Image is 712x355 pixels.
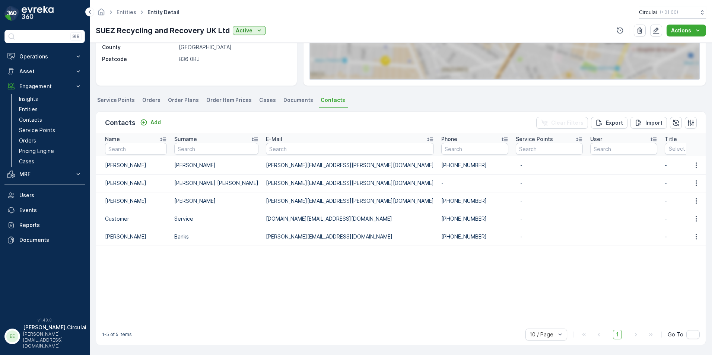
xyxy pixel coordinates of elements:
p: B36 0BJ [179,55,289,63]
p: - [520,161,578,169]
p: Active [236,27,252,34]
button: EE[PERSON_NAME].Circulai[PERSON_NAME][EMAIL_ADDRESS][DOMAIN_NAME] [4,324,85,349]
p: - [520,179,578,187]
p: Contacts [105,118,136,128]
p: Surname [174,135,197,143]
p: [PERSON_NAME][EMAIL_ADDRESS][DOMAIN_NAME] [23,331,86,349]
a: Documents [4,233,85,247]
p: 1-5 of 5 items [102,332,132,338]
p: Clear Filters [551,119,584,127]
td: - [438,174,512,192]
span: Go To [668,331,683,338]
input: Search [174,143,258,155]
td: [PERSON_NAME] [96,174,171,192]
td: [DOMAIN_NAME][EMAIL_ADDRESS][DOMAIN_NAME] [262,210,438,228]
span: Order Plans [168,96,199,104]
input: Search [441,143,508,155]
p: Events [19,207,82,214]
td: [PERSON_NAME] [96,228,171,246]
p: Service Points [19,127,55,134]
td: [PERSON_NAME][EMAIL_ADDRESS][PERSON_NAME][DOMAIN_NAME] [262,156,438,174]
p: Asset [19,68,70,75]
p: Insights [19,95,38,103]
input: Search [590,143,657,155]
p: Reports [19,221,82,229]
a: Entities [117,9,136,15]
span: Orders [142,96,160,104]
td: [PHONE_NUMBER] [438,228,512,246]
td: Customer [96,210,171,228]
img: logo [4,6,19,21]
p: Add [150,119,161,126]
p: Users [19,192,82,199]
p: ( +01:00 ) [660,9,678,15]
button: Active [233,26,266,35]
span: v 1.49.0 [4,318,85,322]
input: Search [516,143,583,155]
p: Orders [19,137,36,144]
p: Phone [441,135,457,143]
a: Entities [16,104,85,115]
p: ⌘B [72,33,80,39]
td: [PHONE_NUMBER] [438,156,512,174]
td: [PERSON_NAME][EMAIL_ADDRESS][PERSON_NAME][DOMAIN_NAME] [262,192,438,210]
p: User [590,135,602,143]
button: Export [591,117,627,129]
p: Service Points [516,135,553,143]
button: Operations [4,49,85,64]
td: Banks [171,228,262,246]
a: Orders [16,135,85,146]
a: Service Points [16,125,85,135]
span: 1 [613,330,622,339]
td: [PERSON_NAME] [96,156,171,174]
a: Pricing Engine [16,146,85,156]
input: Search [105,143,167,155]
a: Insights [16,94,85,104]
p: - [520,197,578,205]
p: Name [105,135,120,143]
div: EE [6,330,18,342]
p: Contacts [19,116,42,124]
p: [GEOGRAPHIC_DATA] [179,44,289,51]
td: Service [171,210,262,228]
p: Operations [19,53,70,60]
td: [PERSON_NAME] [PERSON_NAME] [171,174,262,192]
td: [PERSON_NAME] [171,192,262,210]
span: Entity Detail [146,9,181,16]
button: Import [630,117,667,129]
p: County [102,44,176,51]
p: Documents [19,236,82,244]
p: E-Mail [266,135,282,143]
span: Order Item Prices [206,96,252,104]
span: Documents [283,96,313,104]
td: [PHONE_NUMBER] [438,192,512,210]
td: [PERSON_NAME] [96,192,171,210]
button: Clear Filters [536,117,588,129]
p: SUEZ Recycling and Recovery UK Ltd [96,25,230,36]
span: Service Points [97,96,135,104]
p: Engagement [19,83,70,90]
a: Reports [4,218,85,233]
button: MRF [4,167,85,182]
p: Postcode [102,55,176,63]
p: MRF [19,170,70,178]
td: [PERSON_NAME][EMAIL_ADDRESS][DOMAIN_NAME] [262,228,438,246]
td: [PERSON_NAME] [171,156,262,174]
p: Import [645,119,662,127]
button: Asset [4,64,85,79]
input: Search [266,143,434,155]
p: Export [606,119,623,127]
a: Events [4,203,85,218]
a: Homepage [97,11,105,17]
span: Contacts [321,96,345,104]
td: [PERSON_NAME][EMAIL_ADDRESS][PERSON_NAME][DOMAIN_NAME] [262,174,438,192]
span: Cases [259,96,276,104]
p: Pricing Engine [19,147,54,155]
button: Circulai(+01:00) [639,6,706,19]
a: Cases [16,156,85,167]
p: [PERSON_NAME].Circulai [23,324,86,331]
button: Add [137,118,164,127]
p: - [520,215,578,223]
p: Entities [19,106,38,113]
p: Actions [671,27,691,34]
